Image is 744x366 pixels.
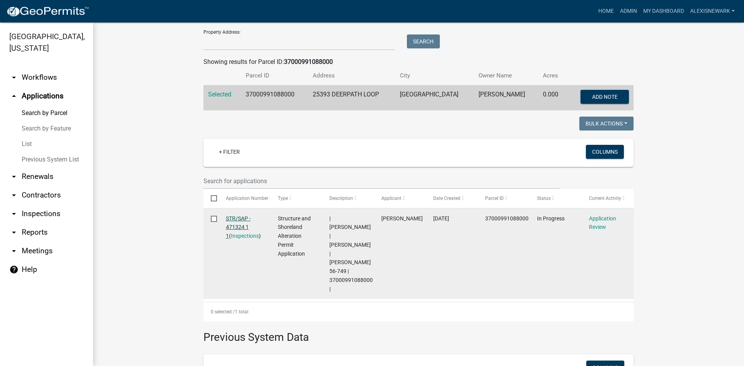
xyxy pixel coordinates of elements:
[582,189,634,208] datatable-header-cell: Current Activity
[9,172,19,181] i: arrow_drop_down
[395,85,474,111] td: [GEOGRAPHIC_DATA]
[9,265,19,274] i: help
[374,189,426,208] datatable-header-cell: Applicant
[203,302,634,321] div: 1 total
[270,189,322,208] datatable-header-cell: Type
[537,196,551,201] span: Status
[537,215,565,222] span: In Progress
[433,196,460,201] span: Date Created
[640,4,687,19] a: My Dashboard
[485,196,504,201] span: Parcel ID
[9,228,19,237] i: arrow_drop_down
[208,91,231,98] a: Selected
[474,85,538,111] td: [PERSON_NAME]
[203,321,634,345] h3: Previous System Data
[203,57,634,67] div: Showing results for Parcel ID:
[9,91,19,101] i: arrow_drop_up
[474,67,538,85] th: Owner Name
[589,196,621,201] span: Current Activity
[218,189,270,208] datatable-header-cell: Application Number
[617,4,640,19] a: Admin
[231,233,259,239] a: Inspections
[278,196,288,201] span: Type
[284,58,333,65] strong: 37000991088000
[580,90,629,104] button: Add Note
[226,196,268,201] span: Application Number
[538,85,567,111] td: 0.000
[381,196,401,201] span: Applicant
[485,215,529,222] span: 37000991088000
[226,215,251,239] a: STR/SAP - 471324 1 1
[203,189,218,208] datatable-header-cell: Select
[211,309,235,314] span: 0 selected /
[687,4,738,19] a: alexisnewark
[579,117,634,131] button: Bulk Actions
[530,189,582,208] datatable-header-cell: Status
[586,145,624,159] button: Columns
[592,94,617,100] span: Add Note
[322,189,374,208] datatable-header-cell: Description
[433,215,449,222] span: 08/29/2025
[241,85,308,111] td: 37000991088000
[9,191,19,200] i: arrow_drop_down
[381,215,423,222] span: Eric Muckenhirn
[395,67,474,85] th: City
[9,246,19,256] i: arrow_drop_down
[308,67,395,85] th: Address
[203,173,560,189] input: Search for applications
[538,67,567,85] th: Acres
[226,214,263,241] div: ( )
[589,215,616,230] a: Application Review
[329,196,353,201] span: Description
[407,34,440,48] button: Search
[329,215,373,292] span: | Alexis Newark | ERIC MUCKENHIRN | Crystal 56-749 | 37000991088000 |
[308,85,395,111] td: 25393 DEERPATH LOOP
[426,189,478,208] datatable-header-cell: Date Created
[9,209,19,218] i: arrow_drop_down
[9,73,19,82] i: arrow_drop_down
[478,189,530,208] datatable-header-cell: Parcel ID
[213,145,246,159] a: + Filter
[595,4,617,19] a: Home
[278,215,311,257] span: Structure and Shoreland Alteration Permit Application
[241,67,308,85] th: Parcel ID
